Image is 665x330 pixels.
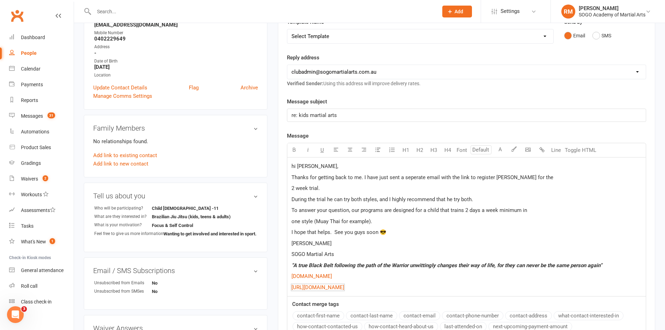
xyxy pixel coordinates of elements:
a: People [9,45,74,61]
div: Unsubscribed from Emails [94,280,152,286]
span: 3 [21,306,27,312]
strong: No [152,289,192,294]
div: Product Sales [21,145,51,150]
input: Search... [92,7,433,16]
div: What's New [21,239,46,244]
button: contact-email [399,311,440,320]
button: Line [549,143,563,157]
iframe: Intercom live chat [7,306,24,323]
div: Dashboard [21,35,45,40]
span: SOGO Martial Arts [291,251,334,257]
a: Product Sales [9,140,74,155]
span: Thanks for getting back to me. I have just sent a seperate email with the link to register [PERSO... [291,174,553,181]
p: No relationships found. [93,137,258,146]
div: SOGO Academy of Martial Arts [579,12,645,18]
span: U [320,147,324,153]
button: contact-address [505,311,552,320]
a: Messages 31 [9,108,74,124]
span: [PERSON_NAME] [291,240,332,247]
div: Location [94,72,258,79]
a: Waivers 2 [9,171,74,187]
div: Calendar [21,66,40,72]
strong: Wanting to get involved and interested in sport. [163,231,257,236]
div: Date of Birth [94,58,258,65]
div: What are they interested in? [94,213,152,220]
button: H1 [399,143,413,157]
button: contact-first-name [293,311,344,320]
button: H2 [413,143,427,157]
a: Payments [9,77,74,93]
div: Messages [21,113,43,119]
button: Add [442,6,472,17]
button: contact-phone-number [442,311,503,320]
label: Message subject [287,97,327,106]
a: Flag [189,83,199,92]
a: Archive [241,83,258,92]
span: Settings [501,3,520,19]
div: Class check-in [21,299,52,305]
span: During the trial he can try both styles, and I highly recommend that he try both. [291,196,473,203]
strong: [DATE] [94,64,258,70]
a: Update Contact Details [93,83,147,92]
a: Gradings [9,155,74,171]
a: Assessments [9,203,74,218]
a: Add link to existing contact [93,151,157,160]
strong: Child [DEMOGRAPHIC_DATA] -11 [152,206,219,211]
strong: [EMAIL_ADDRESS][DOMAIN_NAME] [94,22,258,28]
span: “A true Black Belt following the path of the Warrior unwittingly changes their way of life, for t... [291,262,602,269]
div: Mobile Number [94,30,258,36]
button: SMS [592,29,611,42]
div: Automations [21,129,49,134]
div: What is your motivation? [94,222,152,228]
a: Roll call [9,278,74,294]
a: General attendance kiosk mode [9,263,74,278]
span: 1 [50,238,55,244]
div: RM [561,5,575,19]
div: Gradings [21,160,41,166]
h3: Family Members [93,124,258,132]
div: Who will be participating? [94,205,152,212]
div: Workouts [21,192,42,197]
a: Add link to new contact [93,160,148,168]
label: Message [287,132,309,140]
label: Reply address [287,53,319,62]
span: 2 week trial. [291,185,320,191]
div: Unsubscribed from SMSes [94,288,152,295]
input: Default [471,145,492,154]
h3: Tell us about you [93,192,258,200]
strong: No [152,280,192,286]
button: A [493,143,507,157]
button: contact-last-name [346,311,397,320]
a: What's New1 [9,234,74,250]
span: [DOMAIN_NAME] [291,273,332,279]
div: Feel free to give us more information [94,230,163,237]
a: Calendar [9,61,74,77]
strong: Brazilian Jiu Jitsu (kids, teens & adults) [152,214,231,219]
a: Dashboard [9,30,74,45]
button: Toggle HTML [563,143,598,157]
label: Contact merge tags [292,300,339,308]
div: Address [94,44,258,50]
strong: - [94,50,258,56]
strong: Focus & Self Control [152,223,193,228]
a: Manage Comms Settings [93,92,152,100]
span: 31 [47,112,55,118]
button: what-contact-interested-in [554,311,623,320]
div: People [21,50,37,56]
strong: Verified Sender: [287,81,323,86]
button: H4 [441,143,455,157]
div: General attendance [21,267,64,273]
span: hi [PERSON_NAME], [291,163,338,169]
a: Clubworx [8,7,26,24]
button: Email [564,29,585,42]
div: Payments [21,82,43,87]
span: 2 [43,175,48,181]
span: Using this address will improve delivery rates. [287,81,421,86]
span: Add [455,9,463,14]
span: To answer your question, our programs are designed for a child that trains 2 days a week minimum in [291,207,527,213]
div: [PERSON_NAME] [579,5,645,12]
div: Reports [21,97,38,103]
h3: Email / SMS Subscriptions [93,267,258,274]
div: Assessments [21,207,56,213]
button: H3 [427,143,441,157]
